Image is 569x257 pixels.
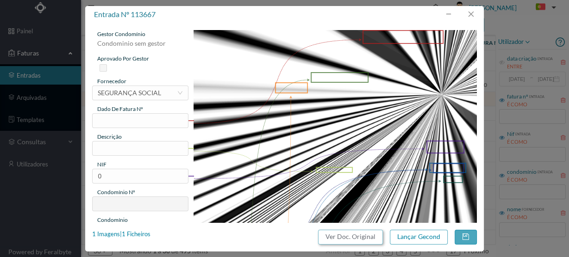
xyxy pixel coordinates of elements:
div: SEGURANÇA SOCIAL [98,86,161,100]
span: NIF [97,161,106,168]
span: descrição [97,133,122,140]
i: icon: down [177,90,183,96]
div: 1 Imagens | 1 Ficheiros [92,230,150,239]
span: condomínio [97,216,128,223]
span: entrada nº 113667 [94,10,156,18]
button: Ver Doc. Original [318,230,383,245]
span: aprovado por gestor [97,55,149,62]
div: Condominio sem gestor [92,38,188,55]
span: gestor condomínio [97,31,145,37]
span: condomínio nº [97,189,135,196]
span: fornecedor [97,78,126,85]
span: dado de fatura nº [97,105,143,112]
button: Lançar Gecond [390,230,448,245]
